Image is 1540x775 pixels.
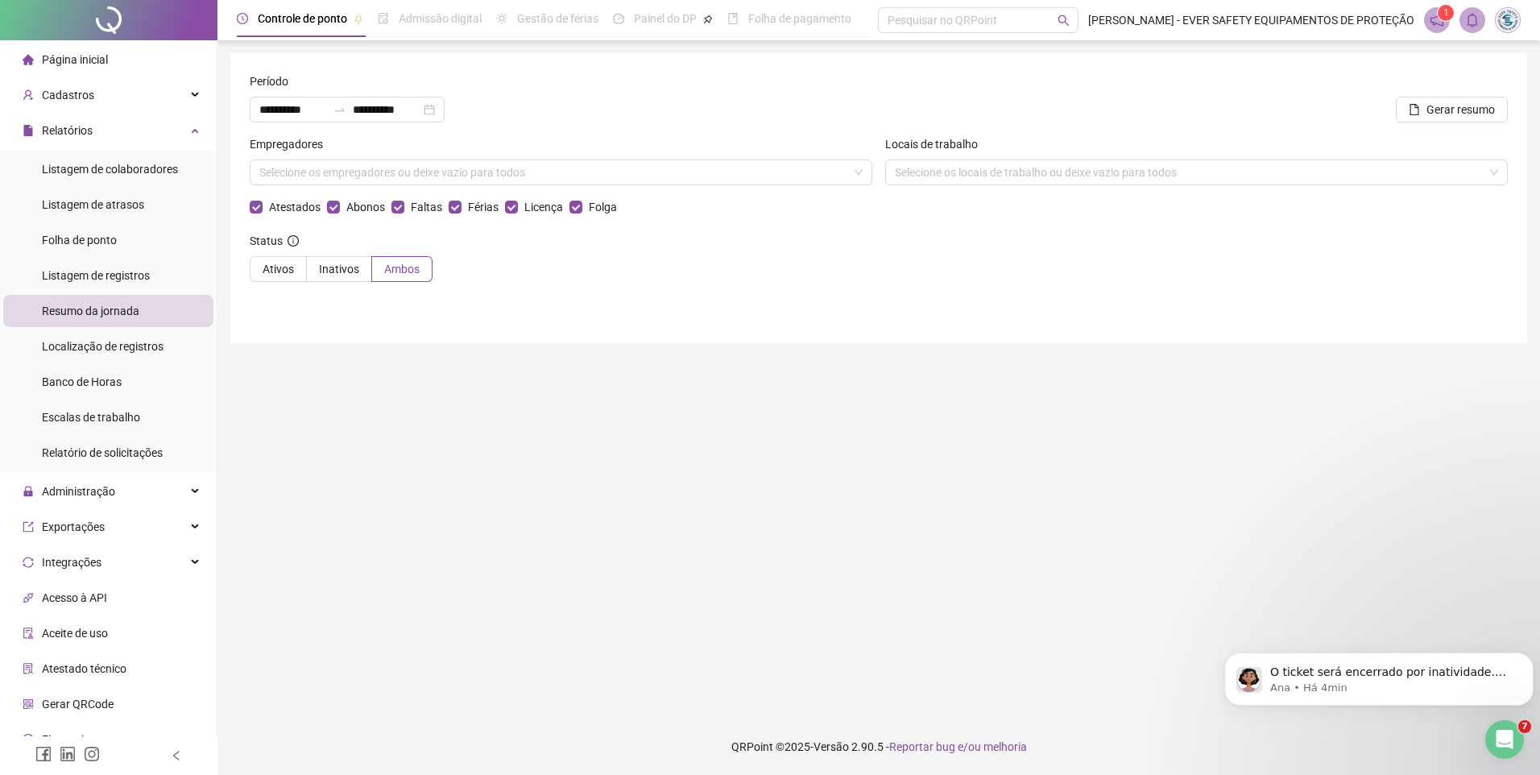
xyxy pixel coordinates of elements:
footer: QRPoint © 2025 - 2.90.5 - [217,719,1540,775]
span: facebook [35,746,52,762]
span: info-circle [288,235,299,247]
span: Período [250,73,288,90]
span: Gerar QRCode [42,698,114,711]
span: 1 [1443,7,1449,19]
span: Aceite de uso [42,627,108,640]
span: Financeiro [42,733,94,746]
span: Licença [518,198,569,216]
span: Localização de registros [42,340,164,353]
img: 72820 [1496,8,1520,32]
span: Folga [582,198,623,216]
span: clock-circle [237,13,248,24]
span: file [1409,104,1420,115]
span: Acesso à API [42,591,107,604]
span: book [727,13,739,24]
span: dollar [23,734,34,745]
span: api [23,592,34,603]
span: 7 [1518,720,1531,733]
span: pushpin [354,15,363,24]
span: Férias [462,198,505,216]
span: Integrações [42,556,101,569]
span: Controle de ponto [258,12,347,25]
span: Listagem de colaboradores [42,163,178,176]
button: Gerar resumo [1396,97,1508,122]
span: Listagem de atrasos [42,198,144,211]
span: Painel do DP [634,12,697,25]
span: home [23,54,34,65]
span: file-done [378,13,389,24]
span: Escalas de trabalho [42,411,140,424]
span: bell [1465,13,1480,27]
span: Ativos [263,263,294,276]
span: [PERSON_NAME] - EVER SAFETY EQUIPAMENTOS DE PROTEÇÃO [1088,11,1414,29]
span: swap-right [333,103,346,116]
label: Locais de trabalho [885,135,988,153]
span: Abonos [340,198,391,216]
span: Ambos [384,263,420,276]
label: Empregadores [250,135,333,153]
span: Página inicial [42,53,108,66]
span: Exportações [42,520,105,533]
span: sun [496,13,507,24]
span: sync [23,557,34,568]
span: Gestão de férias [517,12,598,25]
span: Administração [42,485,115,498]
span: qrcode [23,698,34,710]
span: Relatório de solicitações [42,446,163,459]
span: instagram [84,746,100,762]
span: Gerar resumo [1426,101,1495,118]
span: Status [250,232,299,250]
sup: 1 [1438,5,1454,21]
span: Admissão digital [399,12,482,25]
span: linkedin [60,746,76,762]
span: left [171,750,182,761]
span: dashboard [613,13,624,24]
span: search [1058,15,1070,27]
span: user-add [23,89,34,101]
span: notification [1430,13,1444,27]
span: Banco de Horas [42,375,122,388]
span: Cadastros [42,89,94,102]
span: file [23,125,34,136]
span: Listagem de registros [42,269,150,282]
span: Relatórios [42,124,93,137]
span: Atestado técnico [42,662,126,675]
span: Folha de ponto [42,234,117,247]
span: Resumo da jornada [42,305,139,317]
iframe: Intercom live chat [1485,720,1524,759]
span: Faltas [404,198,449,216]
span: lock [23,486,34,497]
span: pushpin [703,15,713,24]
span: Versão [813,740,849,753]
span: Reportar bug e/ou melhoria [889,740,1027,753]
span: to [333,103,346,116]
span: Inativos [319,263,359,276]
span: audit [23,628,34,639]
span: solution [23,663,34,674]
span: Folha de pagamento [748,12,851,25]
span: export [23,521,34,533]
iframe: Intercom notifications mensagem [1218,619,1540,731]
span: Atestados [263,198,327,216]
